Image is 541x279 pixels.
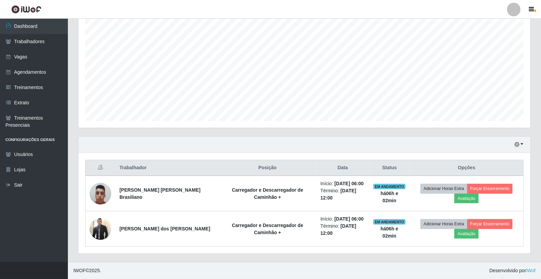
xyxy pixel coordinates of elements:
[320,215,365,223] li: Início:
[467,184,513,193] button: Forçar Encerramento
[320,187,365,202] li: Término:
[320,223,365,237] li: Término:
[119,226,210,231] strong: [PERSON_NAME] dos [PERSON_NAME]
[320,180,365,187] li: Início:
[467,219,513,229] button: Forçar Encerramento
[119,187,201,200] strong: [PERSON_NAME] [PERSON_NAME] Brasiliano
[316,160,369,176] th: Data
[73,267,101,274] span: © 2025 .
[421,219,467,229] button: Adicionar Horas Extra
[219,160,317,176] th: Posição
[373,184,406,189] span: EM ANDAMENTO
[410,160,524,176] th: Opções
[232,187,303,200] strong: Carregador e Descarregador de Caminhão +
[369,160,410,176] th: Status
[526,268,536,273] a: iWof
[454,194,479,203] button: Avaliação
[489,267,536,274] span: Desenvolvido por
[11,5,41,14] img: CoreUI Logo
[90,179,111,208] img: 1726805350054.jpeg
[381,191,398,203] strong: há 06 h e 02 min
[334,181,363,186] time: [DATE] 06:00
[115,160,219,176] th: Trabalhador
[232,223,303,235] strong: Carregador e Descarregador de Caminhão +
[454,229,479,239] button: Avaliação
[421,184,467,193] button: Adicionar Horas Extra
[381,226,398,239] strong: há 06 h e 02 min
[90,217,111,241] img: 1750022695210.jpeg
[73,268,86,273] span: IWOF
[334,216,363,222] time: [DATE] 06:00
[373,219,406,225] span: EM ANDAMENTO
